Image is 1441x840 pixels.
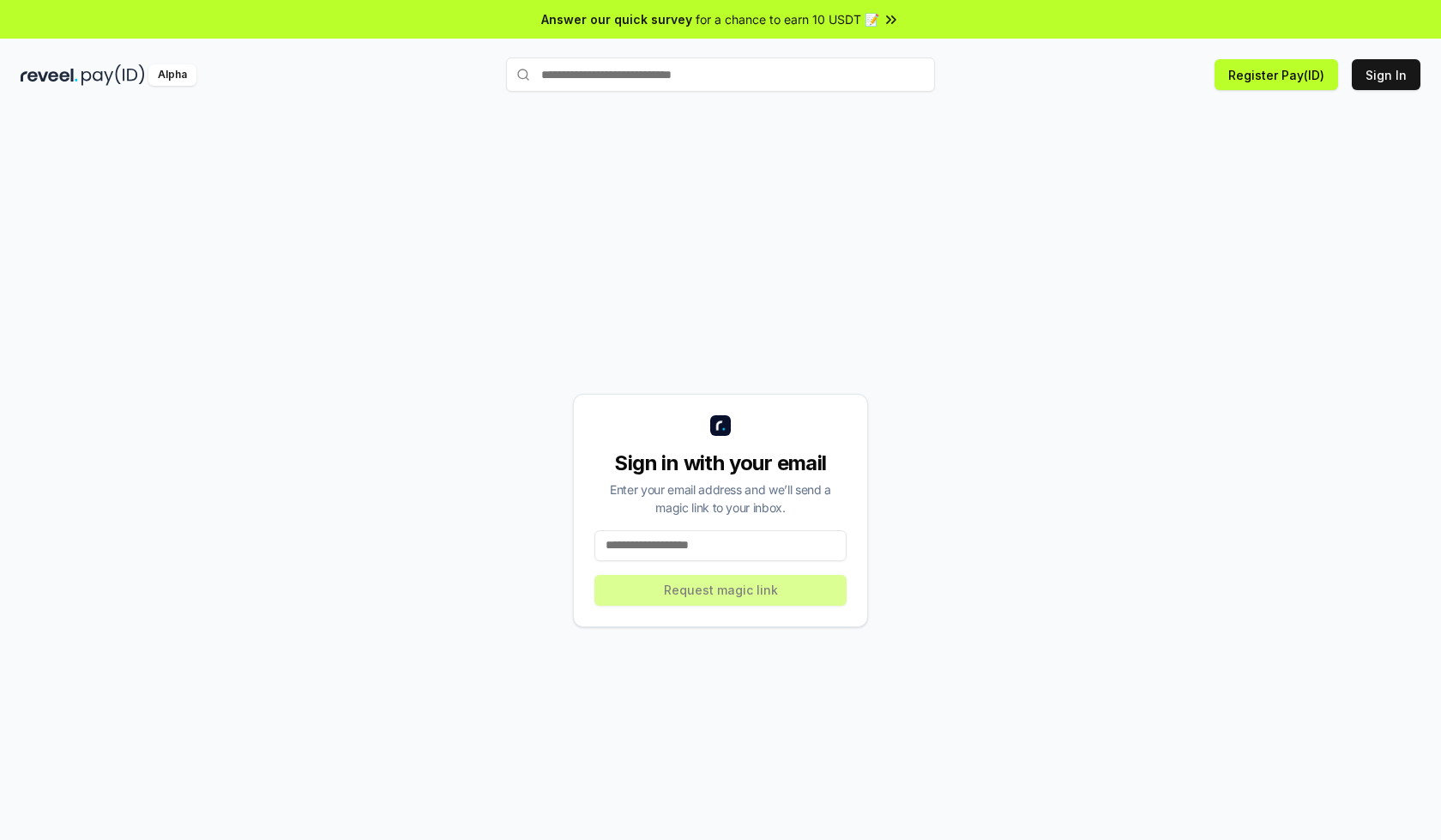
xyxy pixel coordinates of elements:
button: Register Pay(ID) [1215,59,1338,90]
span: for a chance to earn 10 USDT 📝 [696,10,879,28]
div: Alpha [148,64,196,86]
span: Answer our quick survey [541,10,692,28]
button: Sign In [1352,59,1420,90]
div: Enter your email address and we’ll send a magic link to your inbox. [594,480,847,517]
img: reveel_dark [21,64,78,86]
img: pay_id [81,64,145,86]
div: Sign in with your email [594,450,847,477]
img: logo_small [710,415,731,436]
